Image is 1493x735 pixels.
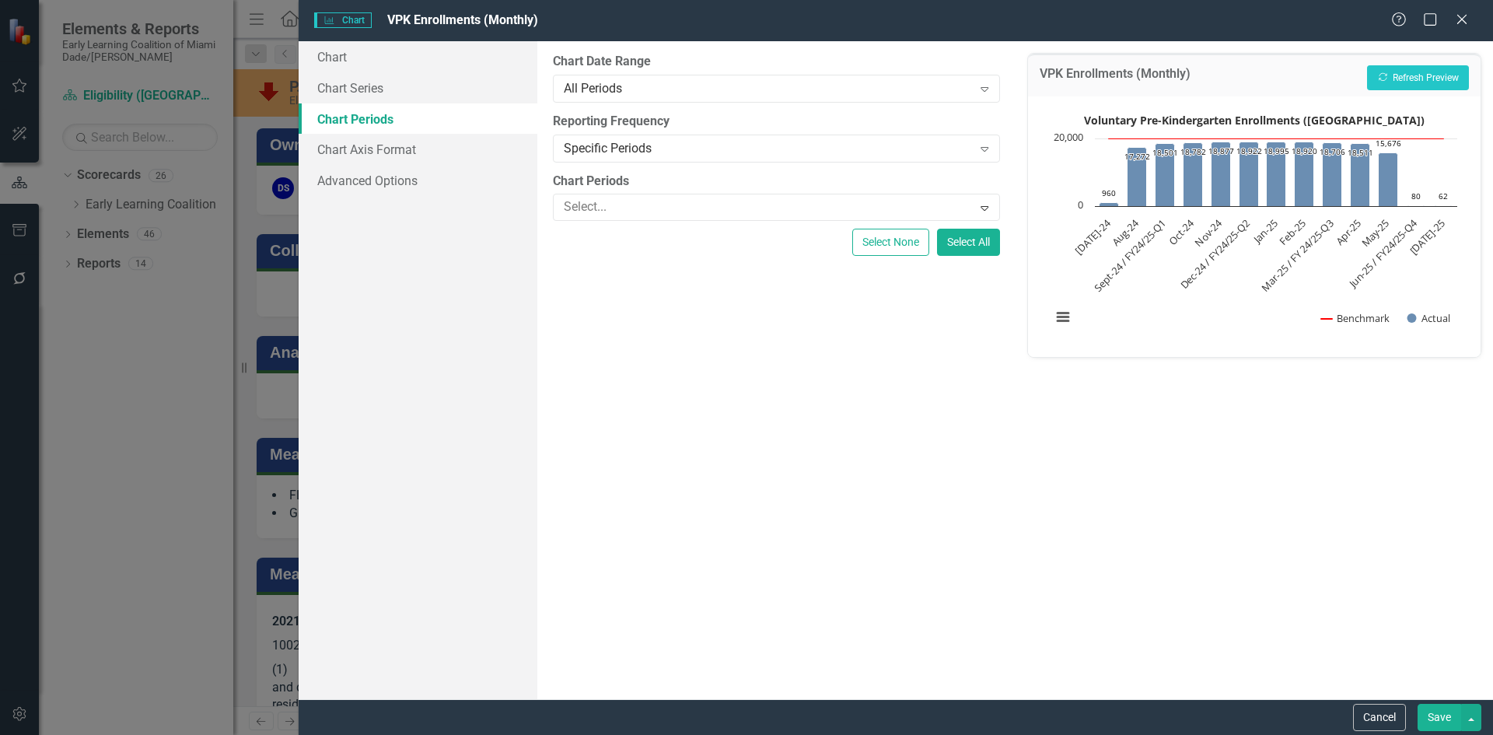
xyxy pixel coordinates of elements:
path: Jul-25, 62. Actual. [1434,205,1452,206]
h3: VPK Enrollments (Monthly) [1040,67,1191,86]
path: May-25, 15,676. Actual. [1378,152,1397,206]
path: Apr-25, 18,511. Actual. [1350,143,1369,206]
a: Chart Series [299,72,537,103]
div: Voluntary Pre-Kindergarten Enrollments (Miami Dade). Highcharts interactive chart. [1044,108,1465,341]
path: Mar-25 / FY 24/25-Q3, 18,706. Actual. [1322,142,1341,206]
a: Chart [299,41,537,72]
button: Refresh Preview [1367,65,1469,90]
label: Chart Date Range [553,53,999,71]
span: VPK Enrollments (Monthly) [387,12,538,27]
text: 17,272 [1124,151,1150,162]
div: Specific Periods [564,139,972,157]
button: Show Benchmark [1321,311,1390,325]
text: Jan-25 [1250,216,1281,247]
text: 0 [1078,198,1083,212]
button: Select All [937,229,1000,256]
button: View chart menu, Voluntary Pre-Kindergarten Enrollments (Miami Dade) [1052,306,1074,328]
text: Nov-24 [1191,215,1225,249]
text: Jun-25 / FY24/25-Q4 [1344,215,1420,291]
button: Save [1418,704,1461,731]
path: Feb-25, 18,920. Actual. [1294,142,1313,206]
path: Jun-25 / FY24/25-Q4, 80. Actual. [1407,205,1425,206]
text: Voluntary Pre-Kindergarten Enrollments ([GEOGRAPHIC_DATA]) [1084,113,1425,128]
text: Apr-25 [1332,216,1363,247]
text: 18,995 [1264,145,1289,156]
label: Reporting Frequency [553,113,999,131]
text: 80 [1411,191,1421,201]
path: Nov-24, 18,877. Actual. [1211,142,1230,206]
path: Sept-24 / FY24/25-Q1, 18,501. Actual. [1155,143,1174,206]
text: 18,920 [1292,145,1317,156]
text: Sept-24 / FY24/25-Q1 [1090,216,1168,294]
a: Chart Axis Format [299,134,537,165]
text: 18,706 [1320,146,1345,157]
text: 20,000 [1054,130,1083,144]
text: 960 [1102,187,1116,198]
text: Oct-24 [1165,215,1197,247]
text: Aug-24 [1108,215,1141,248]
text: [DATE]-24 [1072,215,1114,257]
text: 18,922 [1236,145,1262,156]
a: Chart Periods [299,103,537,135]
text: [DATE]-25 [1406,216,1447,257]
text: Dec-24 / FY24/25-Q2 [1177,216,1253,292]
path: Aug-24, 17,272. Actual. [1127,147,1146,206]
text: May-25 [1358,216,1392,250]
g: Benchmark, series 1 of 2. Line with 13 data points. [1105,135,1446,142]
text: 62 [1439,191,1448,201]
text: Mar-25 / FY 24/25-Q3 [1258,216,1336,294]
text: 15,676 [1376,138,1401,149]
svg: Interactive chart [1044,108,1465,341]
button: Cancel [1353,704,1406,731]
button: Show Actual [1407,311,1450,325]
text: 18,511 [1348,147,1373,158]
text: 18,501 [1152,147,1178,158]
path: Jan-25, 18,995. Actual. [1266,142,1285,206]
label: Chart Periods [553,173,999,191]
text: 18,782 [1180,146,1206,157]
path: Dec-24 / FY24/25-Q2, 18,922. Actual. [1239,142,1258,206]
text: 18,877 [1208,145,1234,156]
span: Chart [314,12,372,28]
button: Select None [852,229,929,256]
path: Jul-24, 960. Actual. [1099,202,1118,206]
g: Actual, series 2 of 2. Bar series with 13 bars. [1099,142,1452,206]
div: All Periods [564,79,972,97]
text: Feb-25 [1276,216,1308,248]
path: Oct-24, 18,782. Actual. [1183,142,1202,206]
a: Advanced Options [299,165,537,196]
